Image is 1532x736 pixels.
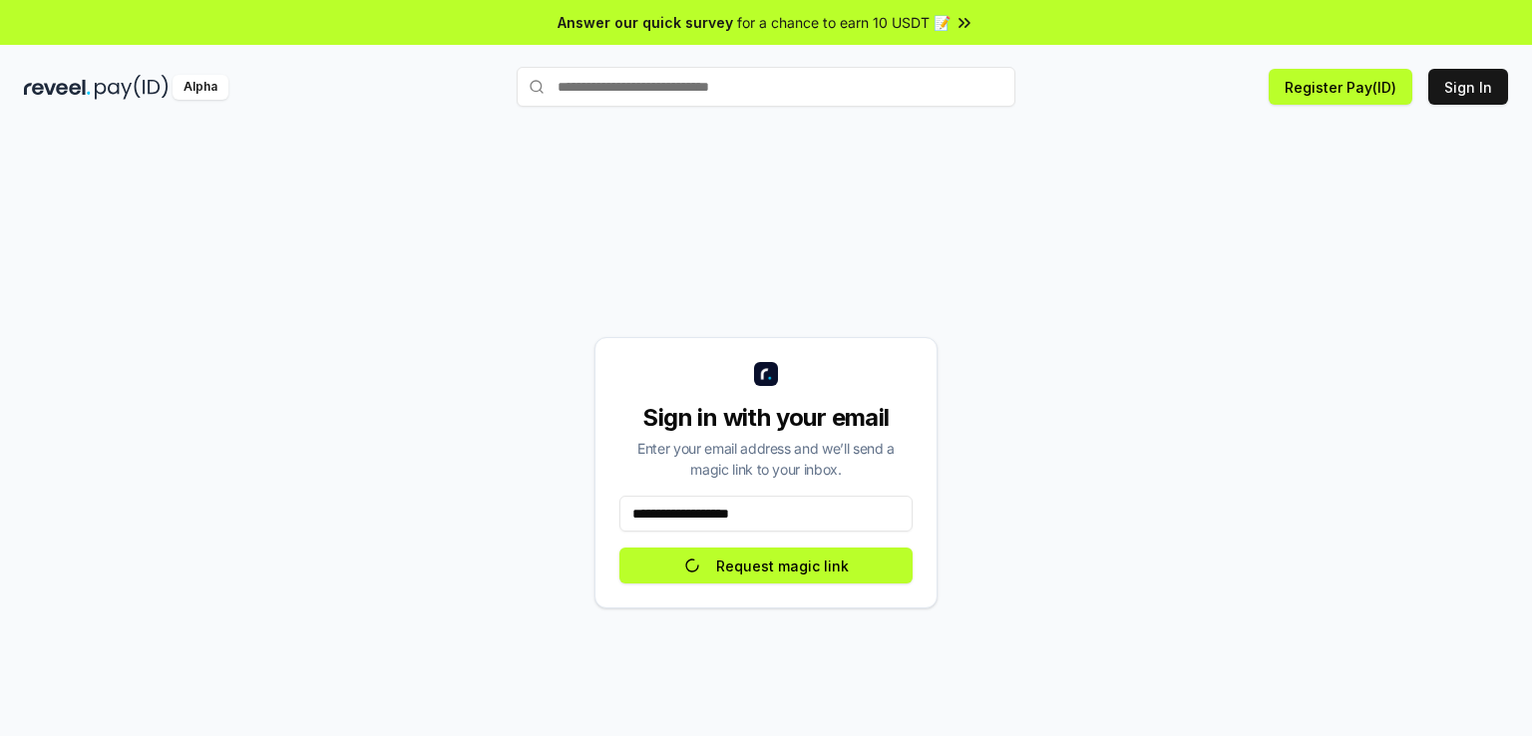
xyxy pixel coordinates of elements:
button: Sign In [1428,69,1508,105]
div: Alpha [173,75,228,100]
div: Enter your email address and we’ll send a magic link to your inbox. [619,438,913,480]
div: Sign in with your email [619,402,913,434]
img: logo_small [754,362,778,386]
img: reveel_dark [24,75,91,100]
span: for a chance to earn 10 USDT 📝 [737,12,951,33]
span: Answer our quick survey [558,12,733,33]
button: Request magic link [619,548,913,583]
button: Register Pay(ID) [1269,69,1412,105]
img: pay_id [95,75,169,100]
